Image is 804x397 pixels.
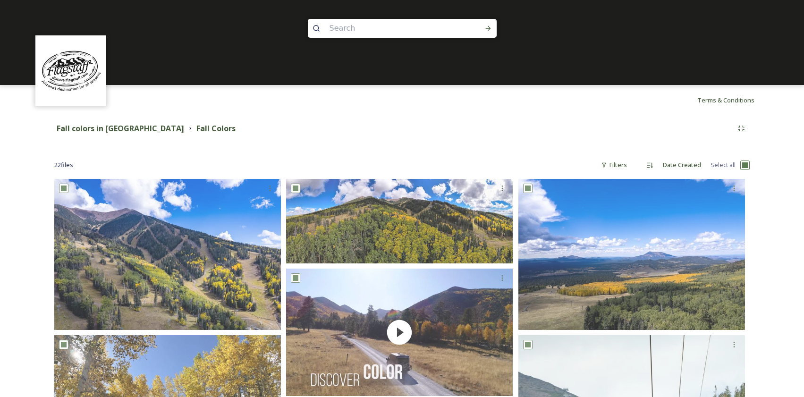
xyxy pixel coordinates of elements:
[196,123,236,134] strong: Fall Colors
[697,94,769,106] a: Terms & Conditions
[658,156,706,174] div: Date Created
[57,123,184,134] strong: Fall colors in [GEOGRAPHIC_DATA]
[54,160,73,169] span: 22 file s
[518,179,745,330] img: AZSBFallColors.jpg
[325,18,454,39] input: Search
[286,269,513,396] img: thumbnail
[697,96,754,104] span: Terms & Conditions
[286,179,513,263] img: AZSBPano.jpg
[711,160,736,169] span: Select all
[37,37,105,105] img: Untitled%20design%20(1).png
[54,179,281,330] img: AZSBFall.jpg
[596,156,632,174] div: Filters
